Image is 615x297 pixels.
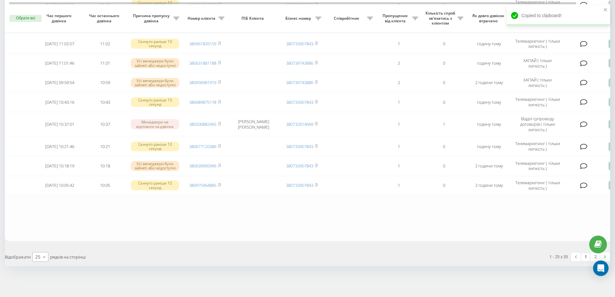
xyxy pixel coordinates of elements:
td: 11:01 [82,54,128,72]
td: 0 [421,176,466,195]
a: 380677120389 [189,143,216,149]
div: Скинуто раніше 10 секунд [131,97,179,107]
div: Менеджери не відповіли на дзвінок [131,119,179,129]
td: 1 [376,137,421,155]
div: Усі менеджери були зайняті або недоступні [131,78,179,88]
button: close [603,7,608,13]
a: 380732614669 [286,121,313,127]
span: Як довго дзвінок втрачено [472,13,507,23]
td: годину тому [466,93,512,111]
td: 10:21 [82,137,128,155]
a: 380739743886 [286,60,313,66]
td: 10:37 [82,112,128,136]
td: Телемаркетинг ( тільки липкість ) [512,93,563,111]
a: 380733907843 [286,143,313,149]
div: Скинуто раніше 10 секунд [131,142,179,151]
a: 380639900996 [189,163,216,169]
span: Час останнього дзвінка [87,13,122,23]
button: Обрати всі [9,15,42,22]
td: [PERSON_NAME] [PERSON_NAME] [228,112,279,136]
td: [DATE] 10:21:46 [37,137,82,155]
td: [DATE] 10:05:42 [37,176,82,195]
td: [DATE] 10:37:01 [37,112,82,136]
a: 1 [581,252,590,261]
td: ХАПАЙ ( тільки липкість ) [512,54,563,72]
td: 1 [376,157,421,175]
span: Час першого дзвінка [42,13,77,23]
td: 1 [376,112,421,136]
div: Усі менеджери були зайняті або недоступні [131,58,179,68]
div: Скинуто раніше 10 секунд [131,180,179,190]
td: годину тому [466,112,512,136]
td: годину тому [466,137,512,155]
td: 0 [421,74,466,92]
a: 380739743886 [286,80,313,85]
td: 0 [421,137,466,155]
td: 10:18 [82,157,128,175]
div: Скинуто раніше 10 секунд [131,39,179,48]
span: Пропущених від клієнта [379,13,412,23]
td: Телемаркетинг ( тільки липкість ) [512,137,563,155]
a: 380631881188 [189,60,216,66]
div: 1 - 25 з 35 [549,253,568,260]
td: Телемаркетинг ( тільки липкість ) [512,35,563,53]
span: рядків на сторінці [50,254,86,260]
td: 10:05 [82,176,128,195]
a: 380689875178 [189,99,216,105]
td: 10:59 [82,74,128,92]
a: 380506882465 [189,121,216,127]
a: 380733907843 [286,41,313,47]
a: 380733907843 [286,99,313,105]
div: 25 [35,254,40,260]
td: 1 [421,112,466,136]
td: 0 [421,93,466,111]
div: Open Intercom Messenger [593,260,609,276]
td: 2 години тому [466,176,512,195]
td: ХАПАЙ ( тільки липкість ) [512,74,563,92]
td: 1 [376,35,421,53]
td: [DATE] 10:18:19 [37,157,82,175]
div: Усі менеджери були зайняті або недоступні [131,161,179,171]
td: 2 години тому [466,74,512,92]
td: Телемаркетинг ( тільки липкість ) [512,157,563,175]
a: 380733907843 [286,182,313,188]
td: 1 [376,93,421,111]
td: 2 [376,74,421,92]
td: 0 [421,54,466,72]
td: годину тому [466,54,512,72]
td: [DATE] 11:01:46 [37,54,82,72]
td: Телемаркетинг ( тільки липкість ) [512,176,563,195]
td: Відділ супроводу договорів ( тільки липкість ) [512,112,563,136]
td: [DATE] 10:43:16 [37,93,82,111]
td: [DATE] 11:02:07 [37,35,82,53]
td: 11:02 [82,35,128,53]
a: 380661826159 [189,41,216,47]
span: Відображати [5,254,31,260]
td: 0 [421,157,466,175]
span: Кількість спроб зв'язатись з клієнтом [425,11,457,26]
td: 2 години тому [466,157,512,175]
span: Причина пропуску дзвінка [131,13,173,23]
td: 2 [376,54,421,72]
span: Співробітник [328,16,367,21]
a: 380733907843 [286,163,313,169]
span: Бізнес номер [282,16,315,21]
a: 380936981919 [189,80,216,85]
td: 0 [421,35,466,53]
td: 1 [376,176,421,195]
div: Copied to clipboard! [507,5,610,26]
span: Номер клієнта [186,16,219,21]
a: 380975964885 [189,182,216,188]
td: [DATE] 09:59:54 [37,74,82,92]
td: 10:43 [82,93,128,111]
td: годину тому [466,35,512,53]
span: ПІБ Клієнта [233,16,274,21]
a: 2 [590,252,600,261]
